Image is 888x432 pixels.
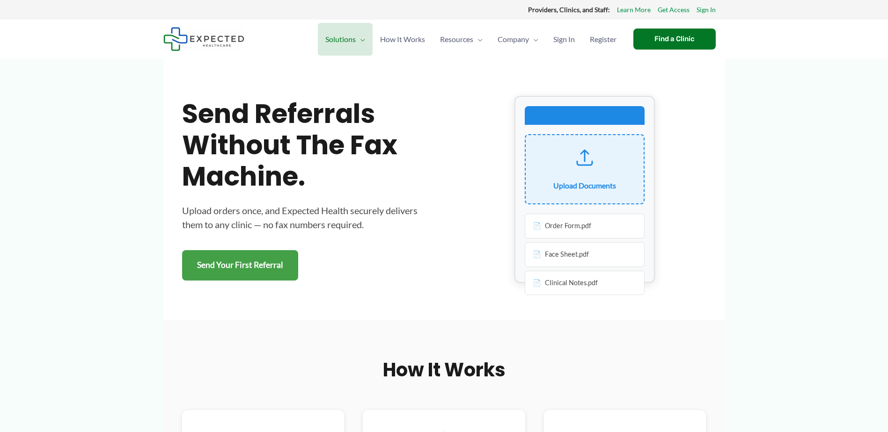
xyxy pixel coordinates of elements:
[373,23,433,56] a: How It Works
[658,4,690,16] a: Get Access
[529,23,538,56] span: Menu Toggle
[582,23,624,56] a: Register
[380,23,425,56] span: How It Works
[528,6,610,14] strong: Providers, Clinics, and Staff:
[546,23,582,56] a: Sign In
[525,242,645,267] div: Face Sheet.pdf
[318,23,624,56] nav: Primary Site Navigation
[433,23,490,56] a: ResourcesMenu Toggle
[182,358,706,382] h2: How It Works
[553,23,575,56] span: Sign In
[182,250,298,281] a: Send Your First Referral
[553,179,616,193] div: Upload Documents
[473,23,483,56] span: Menu Toggle
[498,23,529,56] span: Company
[325,23,356,56] span: Solutions
[440,23,473,56] span: Resources
[182,203,426,231] p: Upload orders once, and Expected Health securely delivers them to any clinic — no fax numbers req...
[633,29,716,50] a: Find a Clinic
[617,4,651,16] a: Learn More
[525,214,645,238] div: Order Form.pdf
[163,27,244,51] img: Expected Healthcare Logo - side, dark font, small
[318,23,373,56] a: SolutionsMenu Toggle
[697,4,716,16] a: Sign In
[590,23,616,56] span: Register
[356,23,365,56] span: Menu Toggle
[525,271,645,295] div: Clinical Notes.pdf
[182,98,426,193] h1: Send referrals without the fax machine.
[490,23,546,56] a: CompanyMenu Toggle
